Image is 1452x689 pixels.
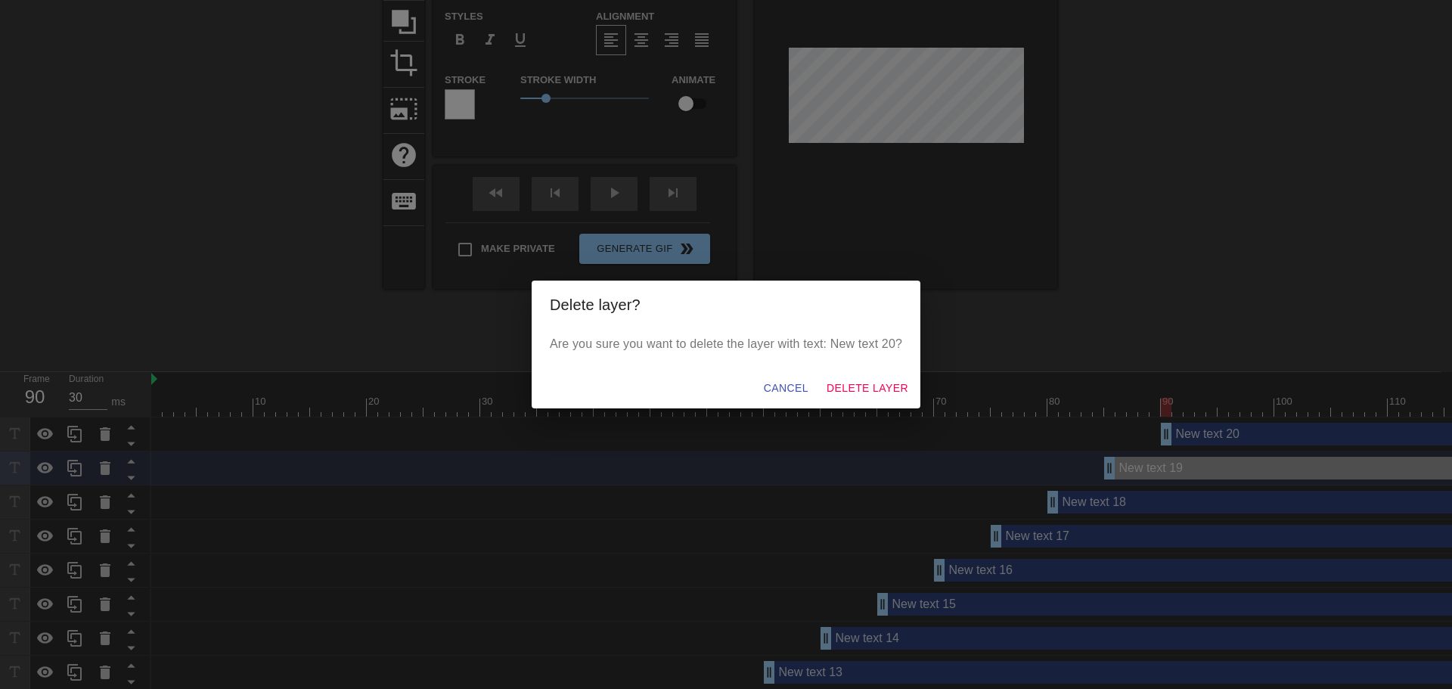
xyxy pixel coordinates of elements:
[550,293,902,317] h2: Delete layer?
[827,379,908,398] span: Delete Layer
[758,374,814,402] button: Cancel
[550,335,902,353] p: Are you sure you want to delete the layer with text: New text 20?
[821,374,914,402] button: Delete Layer
[764,379,808,398] span: Cancel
